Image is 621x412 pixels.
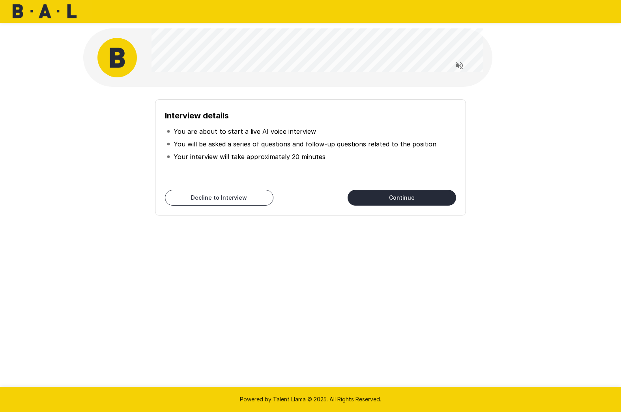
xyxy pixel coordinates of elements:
p: You will be asked a series of questions and follow-up questions related to the position [174,139,436,149]
button: Decline to Interview [165,190,273,206]
p: You are about to start a live AI voice interview [174,127,316,136]
button: Read questions aloud [451,58,467,73]
p: Your interview will take approximately 20 minutes [174,152,325,161]
b: Interview details [165,111,229,120]
p: Powered by Talent Llama © 2025. All Rights Reserved. [9,395,612,403]
button: Continue [348,190,456,206]
img: bal_avatar.png [97,38,137,77]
